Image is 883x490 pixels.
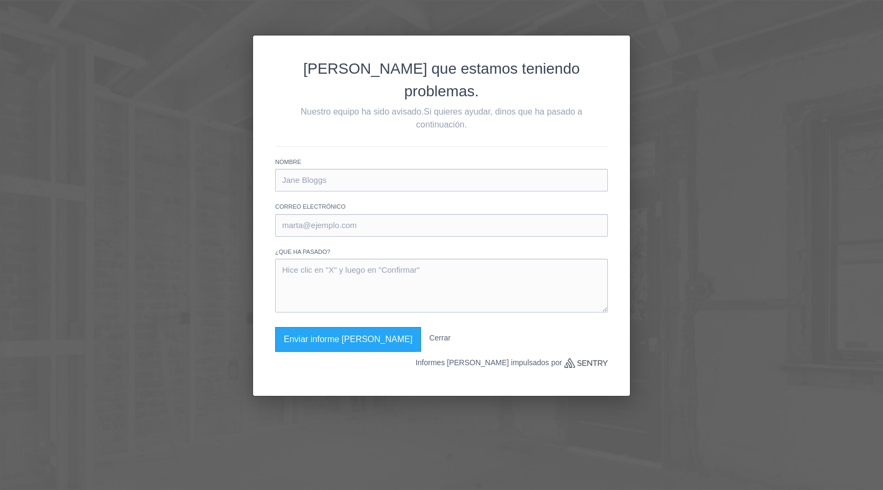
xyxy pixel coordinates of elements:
[416,107,583,129] font: Si quieres ayudar, dinos que ha pasado a continuación.
[429,327,451,349] button: Cerrar
[275,327,421,352] button: Enviar informe [PERSON_NAME]
[429,333,451,342] font: Cerrar
[275,203,346,210] font: Correo electrónico
[275,248,331,255] font: ¿Que ha pasado?
[303,60,580,100] font: [PERSON_NAME] que estamos teniendo problemas.
[416,358,562,367] font: Informes [PERSON_NAME] impulsados ​​por
[284,335,412,344] font: Enviar informe [PERSON_NAME]
[300,107,424,116] font: Nuestro equipo ha sido avisado.
[275,169,608,191] input: Jane Bloggs
[275,159,301,165] font: Nombre
[275,214,608,237] input: marta@ejemplo.com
